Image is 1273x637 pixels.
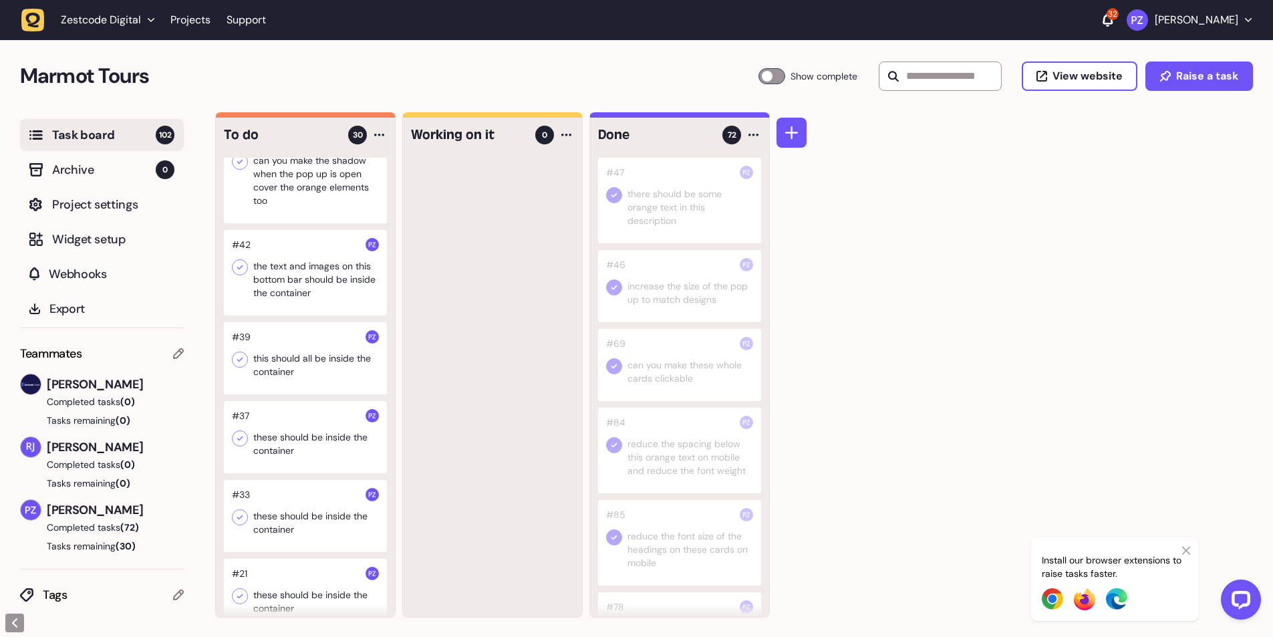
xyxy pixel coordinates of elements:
button: View website [1022,61,1137,91]
span: Task board [52,126,156,144]
a: Support [227,13,266,27]
span: Raise a task [1176,71,1238,82]
img: Paris Zisis [366,567,379,580]
span: Teammates [20,344,82,363]
a: Projects [170,8,210,32]
span: Show complete [791,68,857,84]
img: Paris Zisis [740,416,753,429]
div: 32 [1107,8,1119,20]
p: [PERSON_NAME] [1155,13,1238,27]
span: Project settings [52,195,174,214]
h4: Done [598,126,713,144]
img: Chrome Extension [1042,588,1063,610]
span: Export [49,299,174,318]
button: Widget setup [20,223,184,255]
button: Tasks remaining(30) [20,539,184,553]
span: (30) [116,540,136,552]
img: Paris Zisis [21,500,41,520]
img: Paris Zisis [740,600,753,614]
img: Firefox Extension [1074,588,1095,610]
h2: Marmot Tours [20,60,758,92]
span: 30 [353,129,363,141]
button: Zestcode Digital [21,8,162,32]
span: 0 [542,129,547,141]
button: Export [20,293,184,325]
span: (0) [120,396,135,408]
h4: Working on it [411,126,526,144]
button: Webhooks [20,258,184,290]
img: Paris Zisis [740,337,753,350]
img: Paris Zisis [740,508,753,521]
h4: To do [224,126,339,144]
span: 72 [728,129,736,141]
span: [PERSON_NAME] [47,375,184,394]
button: Completed tasks(0) [20,458,173,471]
span: (0) [116,414,130,426]
img: Edge Extension [1106,588,1127,610]
span: Archive [52,160,156,179]
img: Paris Zisis [740,166,753,179]
img: Harry Robinson [21,374,41,394]
span: [PERSON_NAME] [47,501,184,519]
span: Tags [43,586,173,604]
span: (0) [120,459,135,471]
button: Tasks remaining(0) [20,414,184,427]
span: Widget setup [52,230,174,249]
button: Completed tasks(0) [20,395,173,408]
span: Zestcode Digital [61,13,141,27]
img: Riki-leigh Jones [21,437,41,457]
img: Paris Zisis [740,258,753,271]
span: (0) [116,477,130,489]
button: Archive0 [20,154,184,186]
img: Paris Zisis [366,330,379,344]
img: Paris Zisis [1127,9,1148,31]
span: View website [1052,71,1123,82]
img: Paris Zisis [366,409,379,422]
button: [PERSON_NAME] [1127,9,1252,31]
span: 0 [156,160,174,179]
button: Completed tasks(72) [20,521,173,534]
img: Paris Zisis [366,238,379,251]
span: (72) [120,521,139,533]
span: [PERSON_NAME] [47,438,184,457]
button: Tasks remaining(0) [20,477,184,490]
button: Project settings [20,188,184,221]
p: Install our browser extensions to raise tasks faster. [1042,553,1187,580]
span: Webhooks [49,265,174,283]
button: Task board102 [20,119,184,151]
iframe: LiveChat chat widget [1210,574,1266,630]
img: Paris Zisis [366,488,379,501]
button: Raise a task [1145,61,1253,91]
span: 102 [156,126,174,144]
